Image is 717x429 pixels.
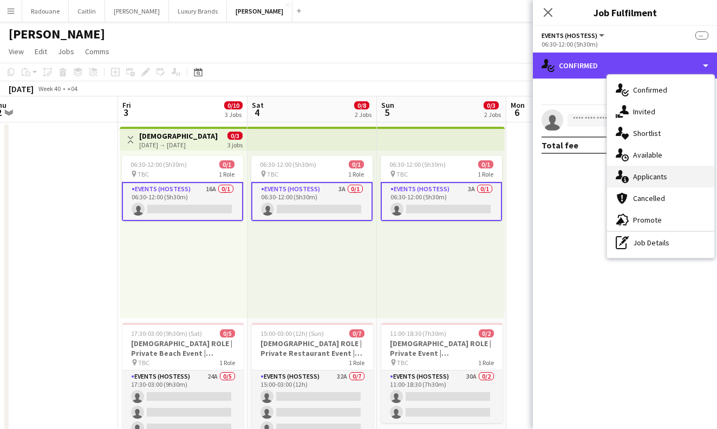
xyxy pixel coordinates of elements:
span: 0/8 [354,101,369,109]
div: 2 Jobs [484,110,501,119]
span: 4 [250,106,264,119]
span: Cancelled [633,193,665,203]
span: TBC [397,359,408,367]
div: 3 jobs [227,140,243,149]
app-job-card: 11:00-18:30 (7h30m)0/2[DEMOGRAPHIC_DATA] ROLE | Private Event | [GEOGRAPHIC_DATA] | [DATE] TBC1 R... [381,323,503,423]
span: 3 [121,106,131,119]
button: [PERSON_NAME] [227,1,292,22]
span: 0/3 [484,101,499,109]
span: TBC [138,170,149,178]
span: Confirmed [633,85,667,95]
a: Jobs [54,44,79,58]
span: Sat [252,100,264,110]
span: 0/1 [478,160,493,168]
span: View [9,47,24,56]
div: Total fee [542,140,578,151]
div: [DATE] [9,83,34,94]
span: Sun [381,100,394,110]
span: 5 [380,106,394,119]
div: 06:30-12:00 (5h30m) [542,40,708,48]
span: 6 [509,106,525,119]
span: Edit [35,47,47,56]
app-job-card: 06:30-12:00 (5h30m)0/1 TBC1 RoleEvents (Hostess)3A0/106:30-12:00 (5h30m) [251,156,373,221]
span: 0/10 [224,101,243,109]
span: 1 Role [478,359,494,367]
app-job-card: 06:30-12:00 (5h30m)0/1 TBC1 RoleEvents (Hostess)16A0/106:30-12:00 (5h30m) [122,156,243,221]
span: 06:30-12:00 (5h30m) [389,160,446,168]
div: +04 [67,84,77,93]
span: 0/1 [219,160,234,168]
span: TBC [267,170,278,178]
span: Shortlist [633,128,661,138]
span: 17:30-03:00 (9h30m) (Sat) [131,329,202,337]
button: Events (Hostess) [542,31,606,40]
div: Confirmed [533,53,717,79]
span: 1 Role [478,170,493,178]
span: 0/7 [349,329,364,337]
span: 1 Role [349,359,364,367]
span: Applicants [633,172,667,181]
span: Events (Hostess) [542,31,597,40]
span: Mon [511,100,525,110]
span: TBC [396,170,408,178]
a: Comms [81,44,114,58]
app-card-role: Events (Hostess)3A0/106:30-12:00 (5h30m) [381,182,502,221]
button: Radouane [22,1,69,22]
h1: [PERSON_NAME] [9,26,105,42]
h3: [DEMOGRAPHIC_DATA] ROLE | Private Beach Event | [GEOGRAPHIC_DATA] | [DATE] [122,339,244,358]
span: 0/2 [479,329,494,337]
span: Available [633,150,662,160]
div: 3 Jobs [225,110,242,119]
app-card-role: Events (Hostess)3A0/106:30-12:00 (5h30m) [251,182,373,221]
app-job-card: 06:30-12:00 (5h30m)0/1 TBC1 RoleEvents (Hostess)3A0/106:30-12:00 (5h30m) [381,156,502,221]
div: [DATE] → [DATE] [139,141,220,149]
app-card-role: Events (Hostess)16A0/106:30-12:00 (5h30m) [122,182,243,221]
button: Caitlin [69,1,105,22]
h3: [DEMOGRAPHIC_DATA] ROLE | Private Event | [GEOGRAPHIC_DATA] | [DATE] [381,339,503,358]
span: 11:00-18:30 (7h30m) [390,329,446,337]
span: 15:00-03:00 (12h) (Sun) [260,329,324,337]
span: 06:30-12:00 (5h30m) [260,160,316,168]
span: 0/3 [227,132,243,140]
span: 1 Role [219,359,235,367]
span: Fri [122,100,131,110]
h3: Job Fulfilment [533,5,717,19]
a: View [4,44,28,58]
span: Jobs [58,47,74,56]
a: Edit [30,44,51,58]
h3: [DEMOGRAPHIC_DATA] ROLE | Private Restaurant Event | [GEOGRAPHIC_DATA] | [DATE] [252,339,373,358]
button: [PERSON_NAME] [105,1,169,22]
div: 2 Jobs [355,110,371,119]
app-card-role: Events (Hostess)30A0/211:00-18:30 (7h30m) [381,370,503,423]
span: 0/5 [220,329,235,337]
span: 0/1 [349,160,364,168]
span: 06:30-12:00 (5h30m) [131,160,187,168]
div: Job Details [607,232,714,253]
span: 1 Role [219,170,234,178]
span: Invited [633,107,655,116]
span: Week 40 [36,84,63,93]
h3: [DEMOGRAPHIC_DATA] Role | Private Restaurant Event | [GEOGRAPHIC_DATA] | [DATE]-[DATE] [139,131,220,141]
button: Luxury Brands [169,1,227,22]
span: Promote [633,215,662,225]
span: -- [695,31,708,40]
span: TBC [138,359,149,367]
span: 1 Role [348,170,364,178]
span: Comms [85,47,109,56]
